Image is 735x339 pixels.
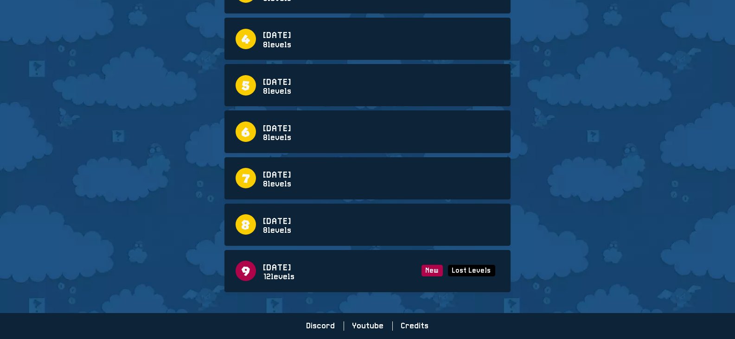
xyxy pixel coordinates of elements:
[236,122,499,142] a: 6[DATE]8levels
[236,168,499,188] a: 7[DATE]8levels
[236,75,499,96] a: 5[DATE]8levels
[392,321,429,331] a: Credits
[236,261,499,281] a: 9[DATE]12levelsNewLost Levels
[236,214,499,235] a: 8[DATE]8levels
[236,29,499,49] a: 4[DATE]8levels
[344,321,392,331] a: Youtube
[307,321,344,331] a: Discord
